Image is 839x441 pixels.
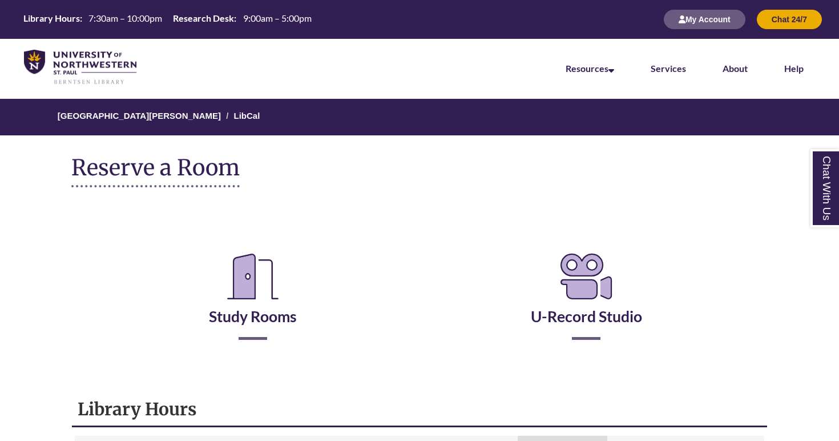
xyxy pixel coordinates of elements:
[19,12,84,25] th: Library Hours:
[71,155,240,187] h1: Reserve a Room
[24,50,136,85] img: UNWSP Library Logo
[71,99,768,135] nav: Breadcrumb
[757,14,822,24] a: Chat 24/7
[723,63,748,74] a: About
[78,398,761,420] h1: Library Hours
[531,279,642,326] a: U-Record Studio
[651,63,686,74] a: Services
[88,13,162,23] span: 7:30am – 10:00pm
[19,12,316,27] a: Hours Today
[664,10,745,29] button: My Account
[566,63,614,74] a: Resources
[19,12,316,26] table: Hours Today
[757,10,822,29] button: Chat 24/7
[71,216,768,374] div: Reserve a Room
[784,63,804,74] a: Help
[168,12,238,25] th: Research Desk:
[234,111,260,121] a: LibCal
[58,111,221,121] a: [GEOGRAPHIC_DATA][PERSON_NAME]
[209,279,297,326] a: Study Rooms
[664,14,745,24] a: My Account
[243,13,312,23] span: 9:00am – 5:00pm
